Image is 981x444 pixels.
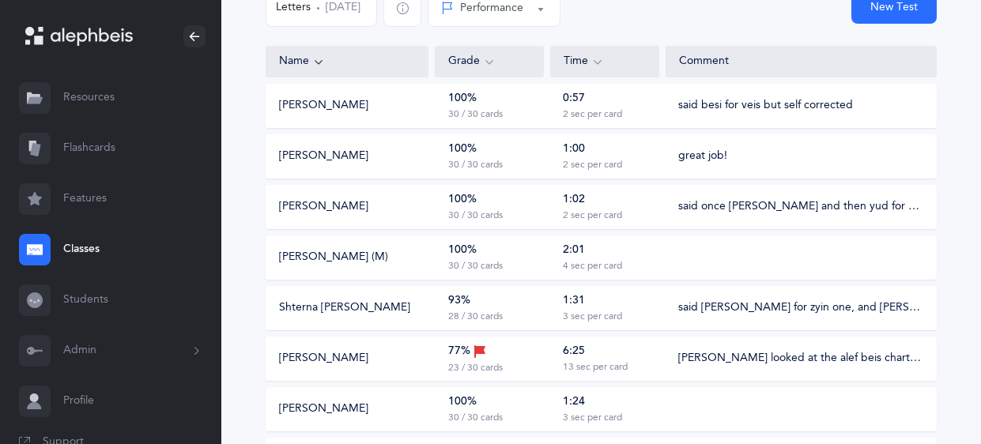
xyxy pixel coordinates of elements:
[563,91,585,107] div: 0:57
[563,293,585,309] div: 1:31
[563,159,622,171] div: 2 sec per card
[563,141,585,157] div: 1:00
[448,394,477,410] div: 100%
[279,300,410,316] button: Shterna [PERSON_NAME]
[563,412,622,424] div: 3 sec per card
[448,310,503,323] div: 28 / 30 cards
[564,53,646,70] div: Time
[678,149,727,164] div: great job!
[279,199,368,215] button: [PERSON_NAME]
[678,300,923,316] div: said [PERSON_NAME] for zyin one, and [PERSON_NAME] and fey for hey once.
[563,344,585,359] div: 6:25
[448,209,503,222] div: 30 / 30 cards
[279,98,368,114] button: [PERSON_NAME]
[679,54,923,70] div: Comment
[448,260,503,273] div: 30 / 30 cards
[563,361,628,374] div: 13 sec per card
[678,199,923,215] div: said once [PERSON_NAME] and then yud for vov, then corrected when asked to try again.
[279,401,368,417] button: [PERSON_NAME]
[448,141,477,157] div: 100%
[279,351,368,367] button: [PERSON_NAME]
[448,159,503,171] div: 30 / 30 cards
[448,192,477,208] div: 100%
[448,293,470,309] div: 93%
[563,108,622,121] div: 2 sec per card
[448,243,477,258] div: 100%
[448,343,486,360] div: 77%
[563,243,585,258] div: 2:01
[448,91,477,107] div: 100%
[448,362,503,374] div: 23 / 30 cards
[563,192,585,208] div: 1:02
[563,310,622,323] div: 3 sec per card
[279,250,388,265] button: [PERSON_NAME] (M)
[563,394,585,410] div: 1:24
[279,149,368,164] button: [PERSON_NAME]
[678,98,853,114] div: said besi for veis but self corrected
[678,351,923,367] div: [PERSON_NAME] looked at the alef beis chart and pointed and found the letters to match to the fla...
[448,108,503,121] div: 30 / 30 cards
[279,53,415,70] div: Name
[563,260,622,273] div: 4 sec per card
[448,412,503,424] div: 30 / 30 cards
[563,209,622,222] div: 2 sec per card
[448,53,530,70] div: Grade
